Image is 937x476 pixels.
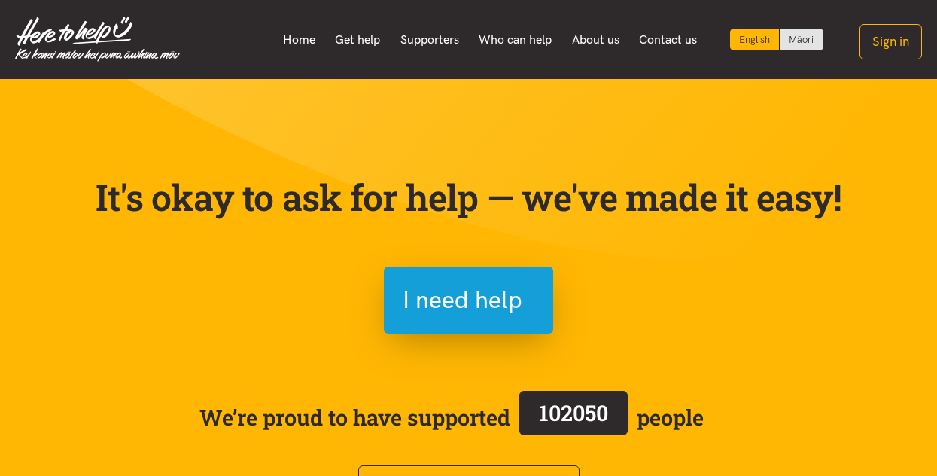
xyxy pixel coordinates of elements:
div: Language toggle [730,29,823,50]
span: I need help [403,281,522,319]
a: Supporters [390,24,469,56]
span: We’re proud to have supported people [199,388,704,447]
p: It's okay to ask for help — we've made it easy! [93,175,845,219]
button: Sign in [859,24,922,59]
span: 102050 [539,398,608,427]
button: I need help [384,267,553,334]
a: Get help [325,24,391,56]
a: 102050 [510,388,637,447]
a: Switch to Te Reo Māori [780,29,823,50]
a: Who can help [469,24,562,56]
a: About us [562,24,630,56]
a: Home [272,24,325,56]
a: Contact us [629,24,707,56]
img: Home [15,17,180,62]
div: Current language [730,29,780,50]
